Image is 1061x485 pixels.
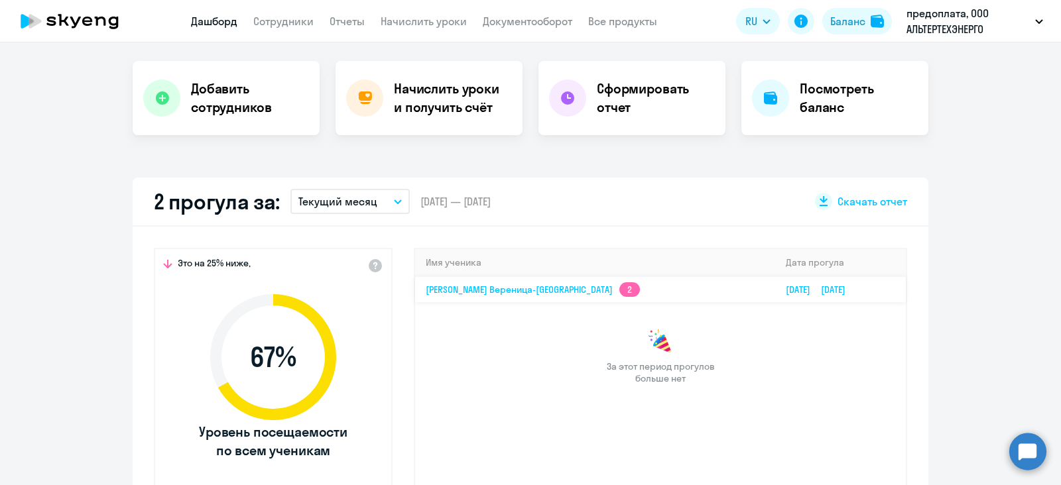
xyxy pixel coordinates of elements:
[605,360,716,384] span: За этот период прогулов больше нет
[906,5,1030,37] p: предоплата, ООО АЛЬТЕРТЕХЭНЕРГО
[253,15,314,28] a: Сотрудники
[330,15,365,28] a: Отчеты
[900,5,1050,37] button: предоплата, ООО АЛЬТЕРТЕХЭНЕРГО
[800,80,918,117] h4: Посмотреть баланс
[381,15,467,28] a: Начислить уроки
[290,189,410,214] button: Текущий месяц
[426,284,640,296] a: [PERSON_NAME] Вереница-[GEOGRAPHIC_DATA]2
[197,341,349,373] span: 67 %
[154,188,280,215] h2: 2 прогула за:
[736,8,780,34] button: RU
[838,194,907,209] span: Скачать отчет
[483,15,572,28] a: Документооборот
[420,194,491,209] span: [DATE] — [DATE]
[191,80,309,117] h4: Добавить сотрудников
[786,284,856,296] a: [DATE][DATE]
[647,329,674,355] img: congrats
[619,282,640,297] app-skyeng-badge: 2
[822,8,892,34] button: Балансbalance
[597,80,715,117] h4: Сформировать отчет
[178,257,251,273] span: Это на 25% ниже,
[830,13,865,29] div: Баланс
[394,80,509,117] h4: Начислить уроки и получить счёт
[871,15,884,28] img: balance
[588,15,657,28] a: Все продукты
[197,423,349,460] span: Уровень посещаемости по всем ученикам
[415,249,775,276] th: Имя ученика
[191,15,237,28] a: Дашборд
[775,249,906,276] th: Дата прогула
[745,13,757,29] span: RU
[298,193,377,209] p: Текущий месяц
